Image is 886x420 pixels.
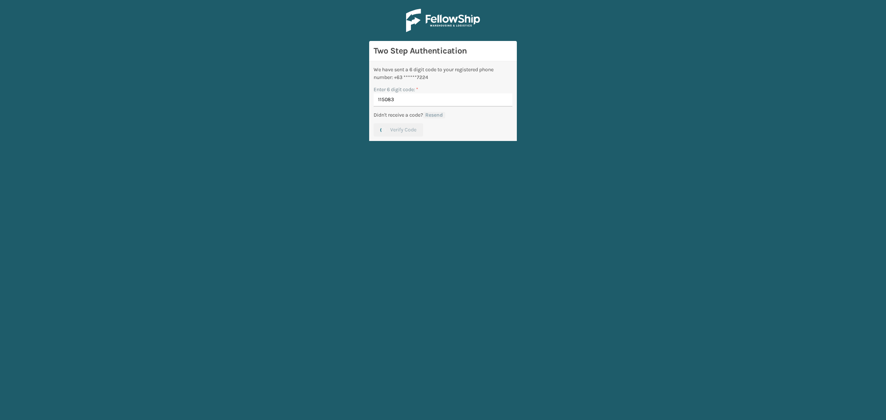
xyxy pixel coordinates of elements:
div: We have sent a 6 digit code to your registered phone number: +63 ******7224 [374,66,512,81]
p: Didn't receive a code? [374,111,423,119]
h3: Two Step Authentication [374,45,512,56]
button: Resend [423,112,445,118]
img: Logo [406,9,480,32]
label: Enter 6 digit code: [374,86,418,93]
button: Verify Code [374,123,423,137]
